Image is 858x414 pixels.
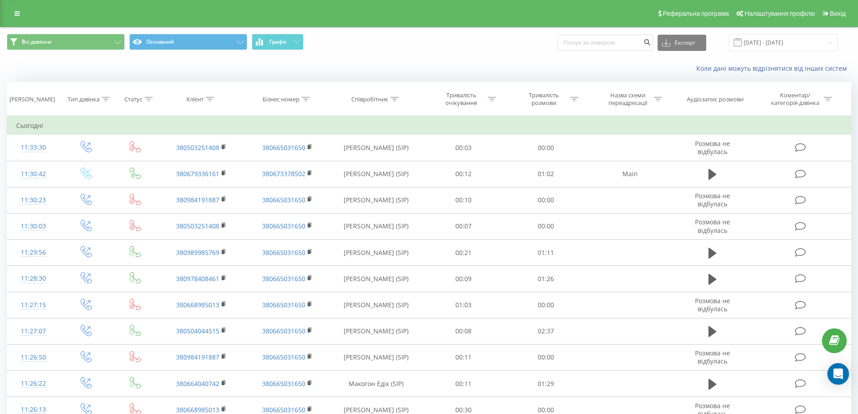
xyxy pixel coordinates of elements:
a: 380503251408 [176,143,219,152]
div: 11:33:30 [16,139,51,156]
td: 00:00 [505,187,587,213]
td: [PERSON_NAME] (SIP) [330,240,422,266]
a: 380503251408 [176,222,219,230]
td: 01:02 [505,161,587,187]
a: 380679336161 [176,169,219,178]
a: 380664040742 [176,379,219,388]
td: 00:21 [422,240,505,266]
span: Вихід [830,10,846,17]
a: 380665031650 [262,379,305,388]
div: 11:26:50 [16,349,51,366]
td: 01:29 [505,371,587,397]
td: [PERSON_NAME] (SIP) [330,135,422,161]
td: Сьогодні [7,117,851,135]
div: 11:26:22 [16,375,51,392]
td: 00:00 [505,292,587,318]
button: Експорт [658,35,706,51]
div: Бізнес номер [263,96,300,103]
button: Графік [252,34,304,50]
td: 00:10 [422,187,505,213]
td: [PERSON_NAME] (SIP) [330,213,422,239]
div: Коментар/категорія дзвінка [769,91,822,107]
span: Розмова не відбулась [695,349,730,365]
a: 380984191887 [176,196,219,204]
a: 380665031650 [262,248,305,257]
a: 380978408461 [176,274,219,283]
td: 00:00 [505,213,587,239]
button: Всі дзвінки [7,34,125,50]
td: [PERSON_NAME] (SIP) [330,344,422,370]
td: 00:11 [422,371,505,397]
span: Налаштування профілю [745,10,815,17]
span: Розмова не відбулась [695,191,730,208]
div: Аудіозапис розмови [687,96,744,103]
td: 01:26 [505,266,587,292]
td: [PERSON_NAME] (SIP) [330,187,422,213]
div: Тривалість розмови [520,91,568,107]
a: 380665031650 [262,143,305,152]
div: 11:30:23 [16,191,51,209]
a: 380665031650 [262,274,305,283]
div: 11:29:56 [16,244,51,261]
td: Макогон Едік (SIP) [330,371,422,397]
div: Open Intercom Messenger [827,363,849,385]
div: Тривалість очікування [437,91,486,107]
div: 11:27:07 [16,323,51,340]
td: 00:00 [505,344,587,370]
div: 11:30:42 [16,165,51,183]
input: Пошук за номером [558,35,653,51]
td: [PERSON_NAME] (SIP) [330,266,422,292]
td: Main [587,161,672,187]
td: 01:03 [422,292,505,318]
td: 00:08 [422,318,505,344]
a: 380504044515 [176,327,219,335]
td: 00:12 [422,161,505,187]
td: 00:00 [505,135,587,161]
td: [PERSON_NAME] (SIP) [330,161,422,187]
a: 380989985769 [176,248,219,257]
span: Реферальна програма [663,10,729,17]
td: [PERSON_NAME] (SIP) [330,318,422,344]
a: 380665031650 [262,222,305,230]
div: 11:28:30 [16,270,51,287]
td: [PERSON_NAME] (SIP) [330,292,422,318]
a: 380665031650 [262,300,305,309]
span: Всі дзвінки [22,38,51,45]
div: Назва схеми переадресації [604,91,652,107]
a: 380665031650 [262,196,305,204]
div: Клієнт [186,96,204,103]
div: Статус [124,96,142,103]
a: 380668985013 [176,405,219,414]
td: 00:11 [422,344,505,370]
td: 00:07 [422,213,505,239]
a: 380984191887 [176,353,219,361]
td: 02:37 [505,318,587,344]
td: 01:11 [505,240,587,266]
span: Розмова не відбулась [695,218,730,234]
span: Розмова не відбулась [695,139,730,156]
td: 00:09 [422,266,505,292]
a: 380668985013 [176,300,219,309]
div: 11:27:15 [16,296,51,314]
span: Графік [269,39,287,45]
span: Розмова не відбулась [695,296,730,313]
div: 11:30:03 [16,218,51,235]
a: 380673378502 [262,169,305,178]
div: Тип дзвінка [68,96,100,103]
a: Коли дані можуть відрізнятися вiд інших систем [696,64,851,73]
div: Співробітник [351,96,388,103]
a: 380665031650 [262,327,305,335]
a: 380665031650 [262,353,305,361]
div: [PERSON_NAME] [9,96,55,103]
button: Основний [129,34,247,50]
a: 380665031650 [262,405,305,414]
td: 00:03 [422,135,505,161]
